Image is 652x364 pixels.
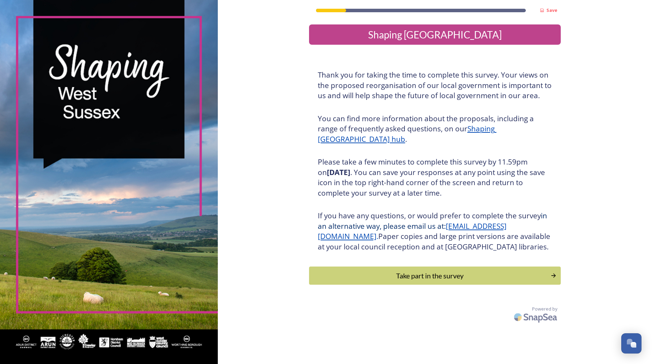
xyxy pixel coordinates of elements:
[318,211,552,252] h3: If you have any questions, or would prefer to complete the survey Paper copies and large print ve...
[377,231,378,241] span: .
[532,306,557,312] span: Powered by
[318,124,496,144] a: Shaping [GEOGRAPHIC_DATA] hub
[318,157,552,198] h3: Please take a few minutes to complete this survey by 11.59pm on . You can save your responses at ...
[327,167,350,177] strong: [DATE]
[318,114,552,145] h3: You can find more information about the proposals, including a range of frequently asked question...
[546,7,557,13] strong: Save
[512,309,561,325] img: SnapSea Logo
[312,27,558,42] div: Shaping [GEOGRAPHIC_DATA]
[313,270,547,281] div: Take part in the survey
[318,70,552,101] h3: Thank you for taking the time to complete this survey. Your views on the proposed reorganisation ...
[621,333,642,354] button: Open Chat
[318,221,507,241] a: [EMAIL_ADDRESS][DOMAIN_NAME]
[318,211,549,231] span: in an alternative way, please email us at:
[309,267,561,285] button: Continue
